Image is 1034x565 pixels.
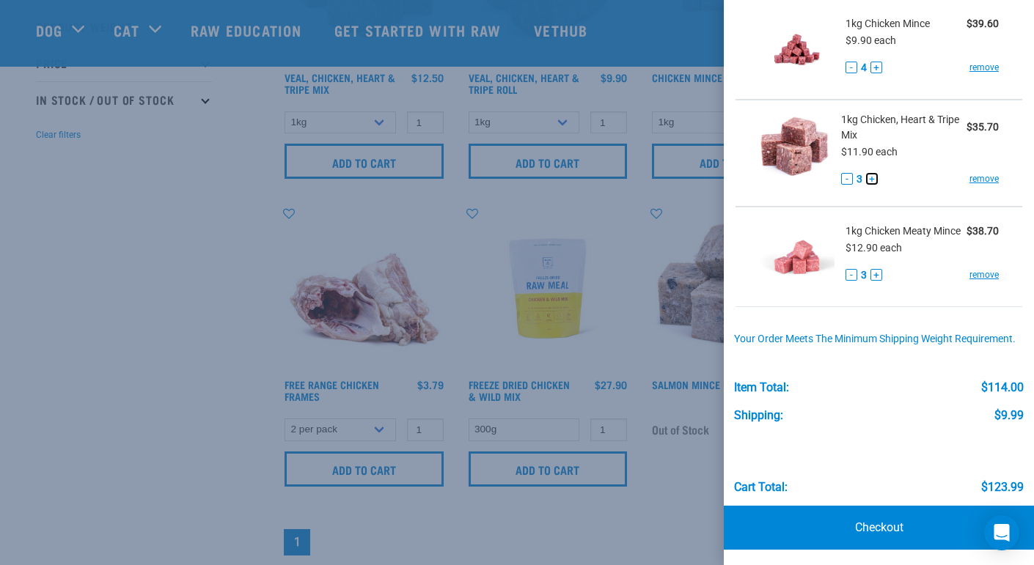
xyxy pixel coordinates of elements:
[857,171,862,187] span: 3
[861,60,867,75] span: 4
[994,409,1024,422] div: $9.99
[759,219,835,295] img: Chicken Meaty Mince
[870,269,882,281] button: +
[969,61,999,74] a: remove
[734,333,1024,345] div: Your order meets the minimum shipping weight requirement.
[846,269,857,281] button: -
[981,381,1024,394] div: $114.00
[967,18,999,29] strong: $39.60
[759,12,835,87] img: Chicken Mince
[969,172,999,185] a: remove
[967,121,999,133] strong: $35.70
[861,267,867,283] span: 3
[759,112,830,188] img: Chicken, Heart & Tripe Mix
[841,146,898,158] span: $11.90 each
[734,481,788,494] div: Cart total:
[981,481,1024,494] div: $123.99
[846,34,896,46] span: $9.90 each
[734,409,783,422] div: Shipping:
[846,242,902,254] span: $12.90 each
[870,62,882,73] button: +
[984,515,1019,550] div: Open Intercom Messenger
[734,381,789,394] div: Item Total:
[846,16,930,32] span: 1kg Chicken Mince
[846,224,961,239] span: 1kg Chicken Meaty Mince
[969,268,999,281] a: remove
[846,62,857,73] button: -
[841,112,967,143] span: 1kg Chicken, Heart & Tripe Mix
[724,506,1034,550] a: Checkout
[967,225,999,237] strong: $38.70
[841,173,853,185] button: -
[866,173,878,185] button: +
